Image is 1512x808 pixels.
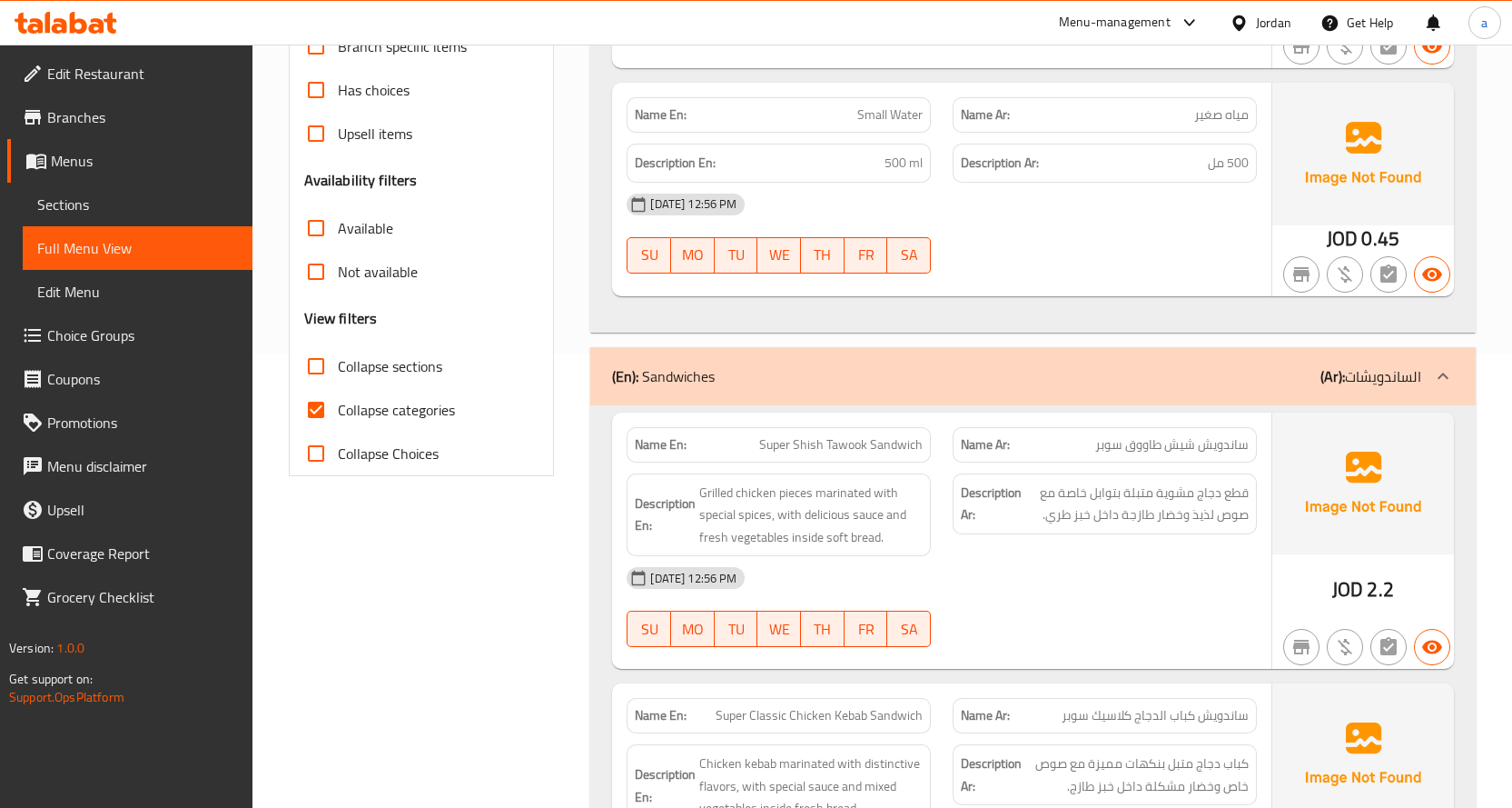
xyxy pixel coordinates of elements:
span: 0.45 [1361,221,1399,256]
span: Menus [51,150,238,172]
strong: Description En: [635,763,696,808]
button: TU [715,237,758,274]
h3: View filters [304,308,378,329]
button: SA [887,611,931,647]
button: FR [845,611,888,647]
button: Not branch specific item [1283,28,1319,65]
strong: Description En: [635,152,716,175]
span: Upsell items [338,123,412,145]
span: WE [765,616,794,643]
button: Not has choices [1370,629,1407,665]
div: (En): Sandwiches(Ar):الساندويشات [590,347,1476,405]
span: Branches [47,106,238,128]
span: Not available [338,261,418,283]
span: ساندويش كباب الدجاج كلاسيك سوبر [1062,706,1249,725]
span: SU [635,616,664,643]
span: 500 ml [884,152,923,175]
strong: Name En: [635,105,687,125]
span: FR [852,616,881,643]
span: Full Menu View [37,237,238,259]
button: MO [671,237,715,274]
button: Not has choices [1370,256,1407,293]
div: Menu-management [1059,12,1171,34]
button: Not branch specific item [1283,629,1319,665]
b: (Ar): [1320,363,1345,390]
button: SU [627,237,671,274]
h3: Availability filters [304,170,418,191]
strong: Name Ar: [961,435,1010,454]
button: Available [1414,629,1450,665]
strong: Name Ar: [961,105,1010,125]
button: SU [627,611,671,647]
span: TH [808,242,837,268]
span: Menu disclaimer [47,455,238,477]
span: Collapse Choices [338,443,439,464]
strong: Name Ar: [961,706,1010,725]
span: WE [765,242,794,268]
span: مياه صغير [1194,105,1249,125]
button: SA [887,237,931,274]
span: Edit Restaurant [47,63,238,85]
span: SA [894,242,924,268]
a: Branches [7,95,252,139]
strong: Description En: [635,493,696,537]
span: MO [678,242,707,268]
a: Choice Groups [7,314,252,357]
a: Full Menu View [23,226,252,270]
span: Coupons [47,368,238,390]
strong: Name En: [635,435,687,454]
strong: Description Ar: [961,482,1022,526]
span: SA [894,616,924,643]
button: FR [845,237,888,274]
span: قطع دجاج مشوية متبلة بتوابل خاصة مع صوص لذيذ وخضار طازجة داخل خبز طري. [1025,482,1249,526]
a: Menus [7,139,252,183]
button: TU [715,611,758,647]
button: TH [801,611,845,647]
button: TH [801,237,845,274]
span: Grilled chicken pieces marinated with special spices, with delicious sauce and fresh vegetables i... [699,482,923,549]
span: Super Classic Chicken Kebab Sandwich [716,706,923,725]
button: Purchased item [1327,256,1363,293]
span: TH [808,616,837,643]
span: 500 مل [1208,152,1249,175]
span: Collapse sections [338,355,442,377]
button: Purchased item [1327,629,1363,665]
a: Edit Restaurant [7,52,252,95]
span: Version: [9,636,54,660]
span: كباب دجاج متبل بنكهات مميزة مع صوص خاص وخضار مشكلة داخل خبز طازج. [1025,753,1249,797]
span: FR [852,242,881,268]
a: Support.OpsPlatform [9,685,124,709]
a: Edit Menu [23,270,252,314]
p: Sandwiches [612,365,715,387]
img: Ae5nvW7+0k+MAAAAAElFTkSuQmCC [1272,83,1454,224]
span: Coverage Report [47,543,238,564]
span: 2.2 [1367,572,1393,607]
button: WE [757,237,801,274]
img: Ae5nvW7+0k+MAAAAAElFTkSuQmCC [1272,413,1454,554]
span: Sections [37,194,238,215]
button: WE [757,611,801,647]
div: Jordan [1256,13,1291,33]
span: TU [722,242,751,268]
a: Upsell [7,488,252,532]
strong: Description Ar: [961,753,1022,797]
button: Available [1414,28,1450,65]
button: Not branch specific item [1283,256,1319,293]
span: Collapse categories [338,399,455,421]
button: Available [1414,256,1450,293]
span: Available [338,217,393,239]
b: (En): [612,363,638,390]
span: JOD [1332,572,1363,607]
span: [DATE] 12:56 PM [643,195,744,213]
a: Sections [23,183,252,226]
p: الساندويشات [1320,365,1421,387]
a: Grocery Checklist [7,575,252,619]
button: Not has choices [1370,28,1407,65]
a: Coverage Report [7,532,252,575]
span: Promotions [47,412,238,434]
a: Coupons [7,357,252,401]
span: Get support on: [9,667,93,691]
a: Menu disclaimer [7,444,252,488]
span: Upsell [47,499,238,521]
span: 1.0.0 [56,636,84,660]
